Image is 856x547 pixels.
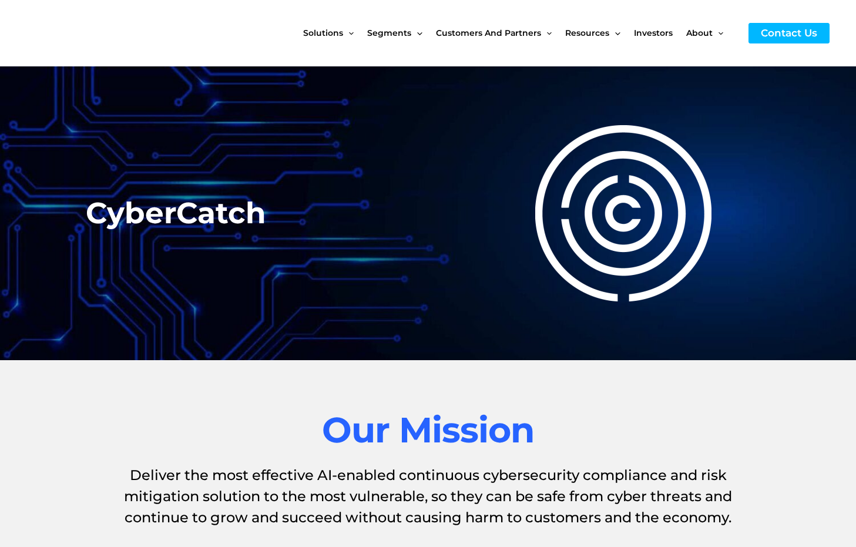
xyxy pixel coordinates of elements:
h2: Our Mission [99,407,757,453]
span: Investors [634,8,673,58]
span: Menu Toggle [609,8,620,58]
span: Resources [565,8,609,58]
a: Contact Us [748,23,830,43]
span: Segments [367,8,411,58]
span: Menu Toggle [343,8,354,58]
span: About [686,8,713,58]
span: Menu Toggle [411,8,422,58]
nav: Site Navigation: New Main Menu [303,8,737,58]
span: Solutions [303,8,343,58]
a: Investors [634,8,686,58]
span: Menu Toggle [713,8,723,58]
span: Menu Toggle [541,8,552,58]
span: Customers and Partners [436,8,541,58]
h1: Deliver the most effective AI-enabled continuous cybersecurity compliance and risk mitigation sol... [99,465,757,528]
h2: CyberCatch [86,199,274,228]
img: CyberCatch [21,9,162,58]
